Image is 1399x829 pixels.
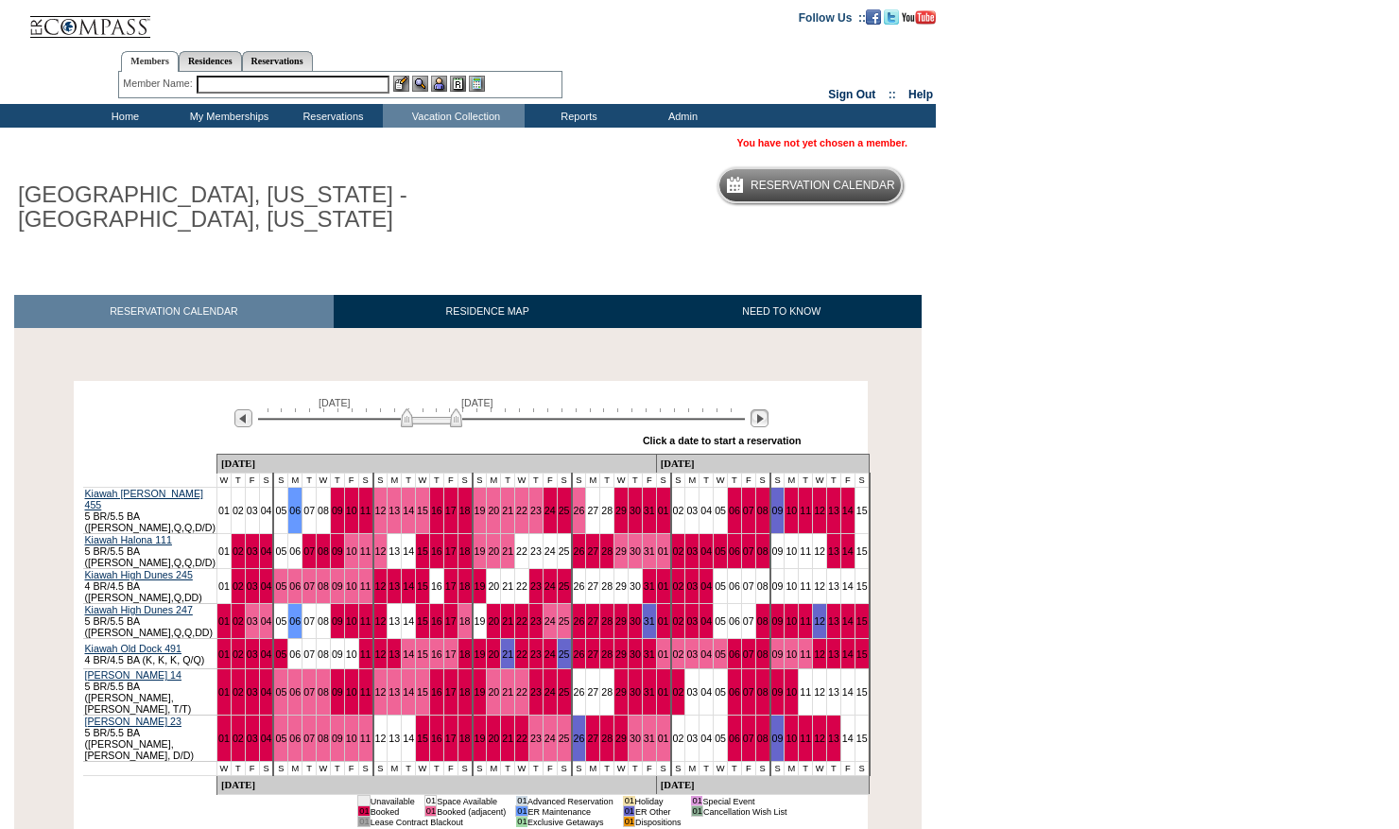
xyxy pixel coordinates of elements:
[715,615,726,627] a: 05
[431,615,442,627] a: 16
[516,686,527,698] a: 22
[121,51,179,72] a: Members
[743,545,754,557] a: 07
[488,580,499,592] a: 20
[247,686,258,698] a: 03
[800,545,811,557] a: 11
[828,88,875,101] a: Sign Out
[275,580,286,592] a: 05
[884,9,899,25] img: Follow us on Twitter
[559,686,570,698] a: 25
[431,686,442,698] a: 16
[14,295,334,328] a: RESERVATION CALENDAR
[234,409,252,427] img: Previous
[488,615,499,627] a: 20
[445,686,457,698] a: 17
[247,545,258,557] a: 03
[332,686,343,698] a: 09
[475,505,486,516] a: 19
[360,580,371,592] a: 11
[318,648,329,660] a: 08
[800,505,811,516] a: 11
[289,615,301,627] a: 06
[757,580,769,592] a: 08
[842,545,854,557] a: 14
[757,615,769,627] a: 08
[772,615,784,627] a: 09
[275,545,286,557] a: 05
[574,505,585,516] a: 26
[346,686,357,698] a: 10
[544,505,556,516] a: 24
[856,648,868,660] a: 15
[346,615,357,627] a: 10
[757,545,769,557] a: 08
[332,615,343,627] a: 09
[488,505,499,516] a: 20
[772,580,784,592] a: 09
[686,615,698,627] a: 03
[601,686,613,698] a: 28
[389,580,400,592] a: 13
[786,580,797,592] a: 10
[530,648,542,660] a: 23
[459,686,471,698] a: 18
[630,505,641,516] a: 30
[658,615,669,627] a: 01
[544,686,556,698] a: 24
[615,615,627,627] a: 29
[715,505,726,516] a: 05
[842,648,854,660] a: 14
[403,545,414,557] a: 14
[417,545,428,557] a: 15
[751,180,895,192] h5: Reservation Calendar
[559,648,570,660] a: 25
[559,615,570,627] a: 25
[856,505,868,516] a: 15
[360,545,371,557] a: 11
[856,545,868,557] a: 15
[601,545,613,557] a: 28
[814,505,825,516] a: 12
[715,686,726,698] a: 05
[800,615,811,627] a: 11
[375,505,387,516] a: 12
[743,648,754,660] a: 07
[375,615,387,627] a: 12
[233,505,244,516] a: 02
[450,76,466,92] img: Reservations
[431,76,447,92] img: Impersonate
[743,580,754,592] a: 07
[814,580,825,592] a: 12
[275,505,286,516] a: 05
[289,686,301,698] a: 06
[530,505,542,516] a: 23
[332,580,343,592] a: 09
[828,505,839,516] a: 13
[644,686,655,698] a: 31
[729,580,740,592] a: 06
[233,580,244,592] a: 02
[289,580,301,592] a: 06
[459,505,471,516] a: 18
[502,505,513,516] a: 21
[289,505,301,516] a: 06
[814,545,825,557] a: 12
[630,580,641,592] a: 30
[389,505,400,516] a: 13
[179,51,242,71] a: Residences
[318,505,329,516] a: 08
[574,580,585,592] a: 26
[502,545,513,557] a: 21
[375,580,387,592] a: 12
[275,615,286,627] a: 05
[261,580,272,592] a: 04
[389,686,400,698] a: 13
[502,686,513,698] a: 21
[559,580,570,592] a: 25
[786,648,797,660] a: 10
[393,76,409,92] img: b_edit.gif
[403,686,414,698] a: 14
[247,580,258,592] a: 03
[389,615,400,627] a: 13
